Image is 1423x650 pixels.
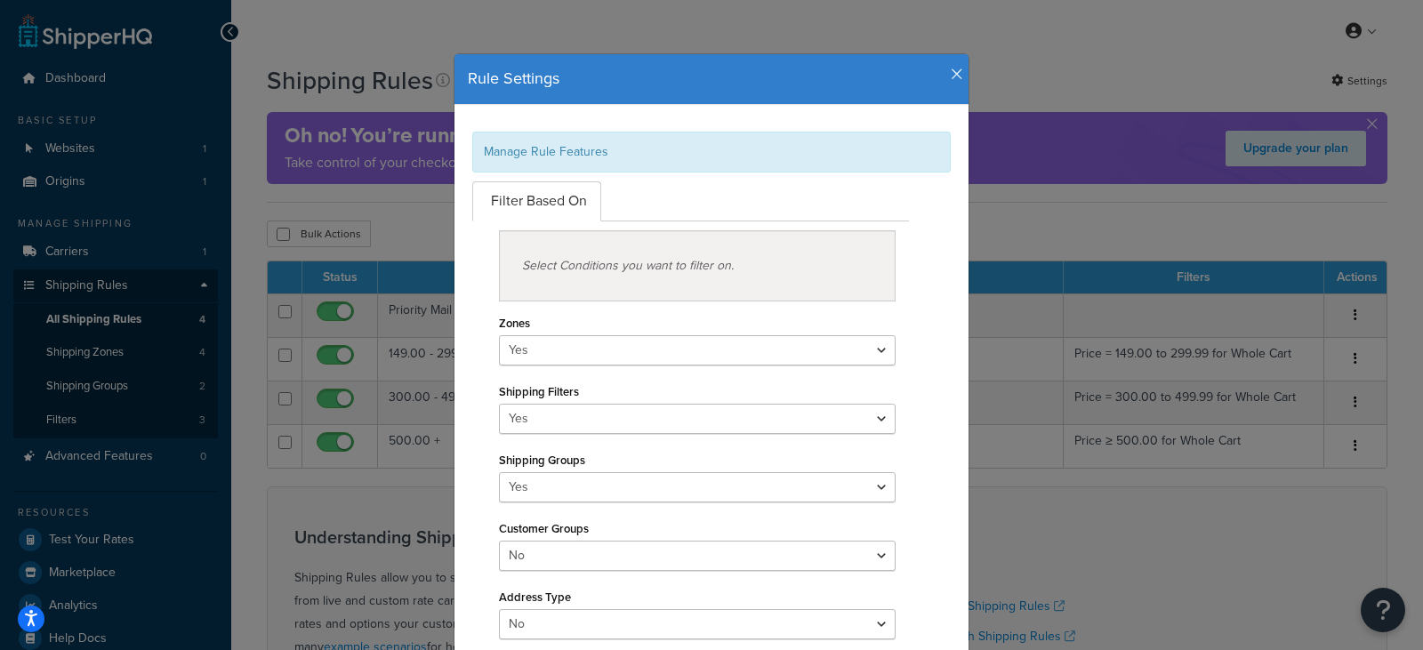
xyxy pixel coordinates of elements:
label: Zones [499,317,530,330]
label: Shipping Groups [499,453,585,467]
label: Address Type [499,590,571,604]
label: Shipping Filters [499,385,579,398]
h4: Rule Settings [468,68,955,91]
div: Select Conditions you want to filter on. [499,230,896,301]
label: Customer Groups [499,522,589,535]
a: Filter Based On [472,181,601,221]
div: Manage Rule Features [472,132,951,173]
